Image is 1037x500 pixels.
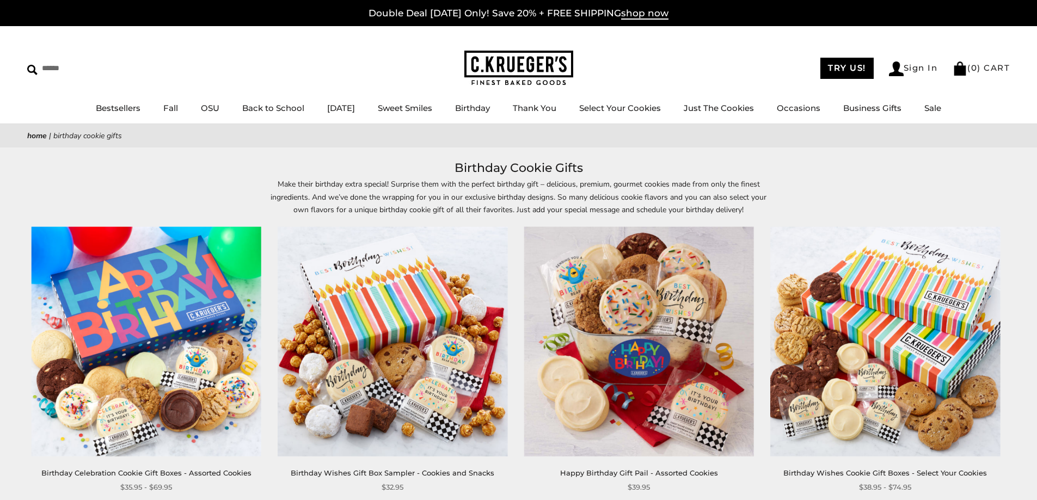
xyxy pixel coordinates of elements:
[953,63,1010,73] a: (0) CART
[27,60,157,77] input: Search
[27,129,1010,142] nav: breadcrumbs
[820,58,874,79] a: TRY US!
[524,227,754,456] img: Happy Birthday Gift Pail - Assorted Cookies
[971,63,978,73] span: 0
[49,131,51,141] span: |
[382,482,403,493] span: $32.95
[579,103,661,113] a: Select Your Cookies
[278,227,507,456] img: Birthday Wishes Gift Box Sampler - Cookies and Snacks
[242,103,304,113] a: Back to School
[889,61,938,76] a: Sign In
[513,103,556,113] a: Thank You
[32,227,261,456] img: Birthday Celebration Cookie Gift Boxes - Assorted Cookies
[777,103,820,113] a: Occasions
[268,178,769,215] p: Make their birthday extra special! Surprise them with the perfect birthday gift – delicious, prem...
[560,468,718,477] a: Happy Birthday Gift Pail - Assorted Cookies
[464,51,573,86] img: C.KRUEGER'S
[41,468,251,477] a: Birthday Celebration Cookie Gift Boxes - Assorted Cookies
[327,103,355,113] a: [DATE]
[843,103,901,113] a: Business Gifts
[96,103,140,113] a: Bestsellers
[369,8,668,20] a: Double Deal [DATE] Only! Save 20% + FREE SHIPPINGshop now
[783,468,987,477] a: Birthday Wishes Cookie Gift Boxes - Select Your Cookies
[378,103,432,113] a: Sweet Smiles
[889,61,904,76] img: Account
[859,482,911,493] span: $38.95 - $74.95
[953,61,967,76] img: Bag
[628,482,650,493] span: $39.95
[291,468,494,477] a: Birthday Wishes Gift Box Sampler - Cookies and Snacks
[53,131,122,141] span: Birthday Cookie Gifts
[44,158,993,178] h1: Birthday Cookie Gifts
[455,103,490,113] a: Birthday
[201,103,219,113] a: OSU
[924,103,941,113] a: Sale
[27,131,47,141] a: Home
[120,482,172,493] span: $35.95 - $69.95
[27,65,38,75] img: Search
[684,103,754,113] a: Just The Cookies
[163,103,178,113] a: Fall
[770,227,1000,456] img: Birthday Wishes Cookie Gift Boxes - Select Your Cookies
[621,8,668,20] span: shop now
